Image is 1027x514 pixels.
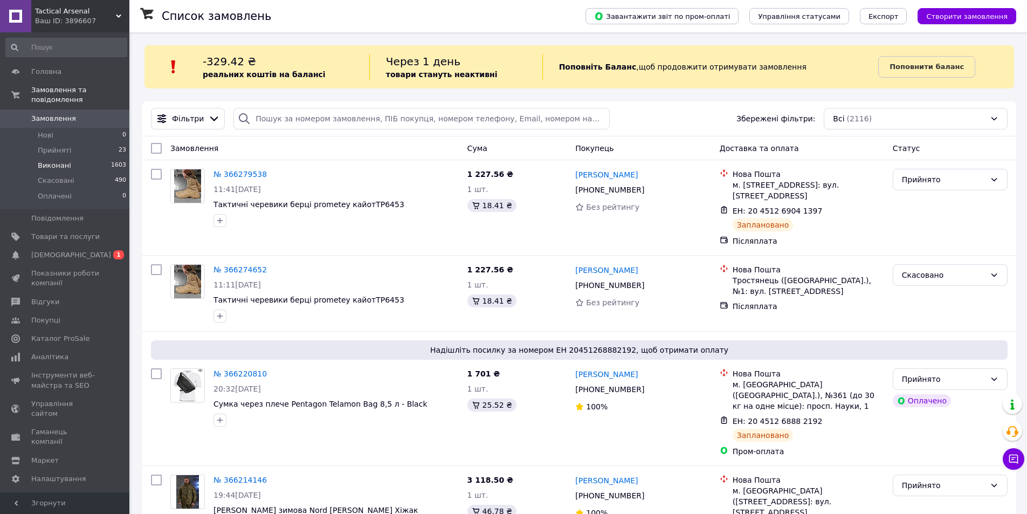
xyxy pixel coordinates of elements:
span: 1 227.56 ₴ [467,170,514,179]
div: Нова Пошта [733,169,884,180]
span: Збережені фільтри: [736,113,815,124]
span: Прийняті [38,146,71,155]
div: Тростянець ([GEOGRAPHIC_DATA].), №1: вул. [STREET_ADDRESS] [733,275,884,297]
a: [PERSON_NAME] [575,475,638,486]
span: 1 шт. [467,185,488,194]
span: Завантажити звіт по пром-оплаті [594,11,730,21]
div: [PHONE_NUMBER] [573,382,646,397]
div: Нова Пошта [733,264,884,275]
img: Фото товару [174,169,201,203]
span: 1 701 ₴ [467,369,500,378]
span: Показники роботи компанії [31,269,100,288]
b: Поповнити баланс [890,63,964,71]
b: реальних коштів на балансі [203,70,326,79]
a: [PERSON_NAME] [575,265,638,276]
div: Прийнято [902,174,985,186]
a: Фото товару [170,169,205,203]
button: Завантажити звіт по пром-оплаті [585,8,739,24]
span: ЕН: 20 4512 6888 2192 [733,417,823,426]
a: [PERSON_NAME] [575,169,638,180]
span: ЕН: 20 4512 6904 1397 [733,207,823,215]
span: Головна [31,67,61,77]
span: 19:44[DATE] [213,491,261,499]
a: Створити замовлення [907,11,1016,20]
span: 20:32[DATE] [213,385,261,393]
a: № 366214146 [213,476,267,484]
span: 1603 [111,161,126,170]
div: Післяплата [733,301,884,312]
span: Каталог ProSale [31,334,89,344]
div: Прийнято [902,373,985,385]
span: -329.42 ₴ [203,55,256,68]
span: 3 118.50 ₴ [467,476,514,484]
div: , щоб продовжити отримувати замовлення [542,54,879,80]
span: 490 [115,176,126,186]
span: Замовлення та повідомлення [31,85,129,105]
div: Післяплата [733,236,884,246]
a: Тактичні черевики берці prometey кайотТР6453 [213,296,404,304]
span: [DEMOGRAPHIC_DATA] [31,250,111,260]
span: Замовлення [170,144,218,153]
b: Поповніть Баланс [559,63,637,71]
span: Відгуки [31,297,59,307]
span: 1 227.56 ₴ [467,265,514,274]
a: Фото товару [170,368,205,403]
span: Всі [833,113,844,124]
div: 25.52 ₴ [467,399,516,412]
span: Створити замовлення [926,12,1008,20]
span: Повідомлення [31,214,84,223]
span: 11:11[DATE] [213,280,261,289]
div: Нова Пошта [733,475,884,485]
div: Скасовано [902,269,985,281]
a: Поповнити баланс [878,56,975,78]
div: [PHONE_NUMBER] [573,182,646,197]
img: Фото товару [174,265,201,298]
span: 1 шт. [467,491,488,499]
span: (2116) [847,114,872,123]
a: № 366274652 [213,265,267,274]
span: 1 [113,250,124,259]
span: Інструменти веб-майстра та SEO [31,371,100,390]
span: Експорт [869,12,899,20]
a: [PERSON_NAME] [575,369,638,380]
div: Заплановано [733,218,794,231]
div: Ваш ID: 3896607 [35,16,129,26]
b: товари стануть неактивні [386,70,498,79]
img: Фото товару [176,475,199,509]
div: Прийнято [902,479,985,491]
img: Фото товару [171,369,204,402]
span: Тактичні черевики берці prometey кайотТР6453 [213,200,404,209]
span: Надішліть посилку за номером ЕН 20451268882192, щоб отримати оплату [155,345,1003,355]
span: Оплачені [38,191,72,201]
span: Управління сайтом [31,399,100,419]
div: Нова Пошта [733,368,884,379]
span: 1 шт. [467,385,488,393]
span: Без рейтингу [586,203,639,211]
a: Сумка через плече Pentagon Telamon Bag 8,5 л - Black [213,400,428,408]
input: Пошук [5,38,127,57]
span: 11:41[DATE] [213,185,261,194]
span: Товари та послуги [31,232,100,242]
span: Аналітика [31,352,68,362]
span: Гаманець компанії [31,427,100,447]
a: № 366279538 [213,170,267,179]
div: Оплачено [893,394,951,407]
a: № 366220810 [213,369,267,378]
button: Створити замовлення [918,8,1016,24]
span: Налаштування [31,474,86,484]
span: Без рейтингу [586,298,639,307]
span: Cума [467,144,487,153]
span: Виконані [38,161,71,170]
span: Замовлення [31,114,76,124]
span: Маркет [31,456,59,465]
span: 23 [119,146,126,155]
button: Управління статусами [749,8,849,24]
a: Фото товару [170,475,205,509]
div: м. [GEOGRAPHIC_DATA] ([GEOGRAPHIC_DATA].), №361 (до 30 кг на одне місце): просп. Науки, 1 [733,379,884,412]
span: 1 шт. [467,280,488,289]
h1: Список замовлень [162,10,271,23]
span: Статус [893,144,920,153]
span: Фільтри [172,113,204,124]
